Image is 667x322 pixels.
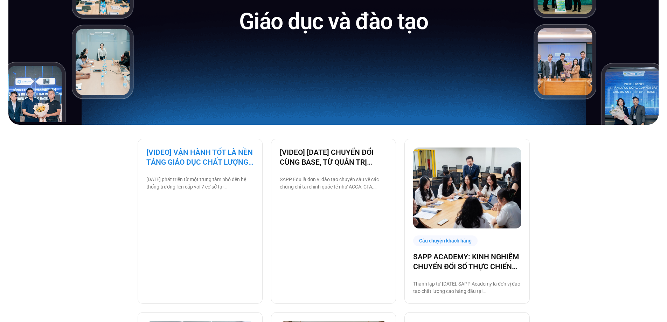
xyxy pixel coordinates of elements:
p: [DATE] phát triển từ một trung tâm nhỏ đến hệ thống trường liên cấp với 7 cơ sở tại [GEOGRAPHIC_D... [146,176,254,191]
h1: Giáo dục và đào tạo [239,7,428,36]
p: Thành lập từ [DATE], SAPP Academy là đơn vị đào tạo chất lượng cao hàng đầu tại [GEOGRAPHIC_DATA]... [413,280,521,295]
a: [VIDEO] VẬN HÀNH TỐT LÀ NỀN TẢNG GIÁO DỤC CHẤT LƯỢNG – BAMBOO SCHOOL CHỌN BASE [146,148,254,167]
a: [VIDEO] [DATE] CHUYỂN ĐỔI CÙNG BASE, TỪ QUẢN TRỊ NHÂN SỰ ĐẾN VẬN HÀNH TOÀN BỘ TỔ CHỨC TẠI [GEOGRA... [280,148,387,167]
p: SAPP Edu là đơn vị đào tạo chuyên sâu về các chứng chỉ tài chính quốc tế như ACCA, CFA, CMA… Với ... [280,176,387,191]
div: Câu chuyện khách hàng [413,235,478,246]
a: SAPP ACADEMY: KINH NGHIỆM CHUYỂN ĐỐI SỐ THỰC CHIẾN TỪ TƯ DUY QUẢN TRỊ VỮNG [413,252,521,272]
